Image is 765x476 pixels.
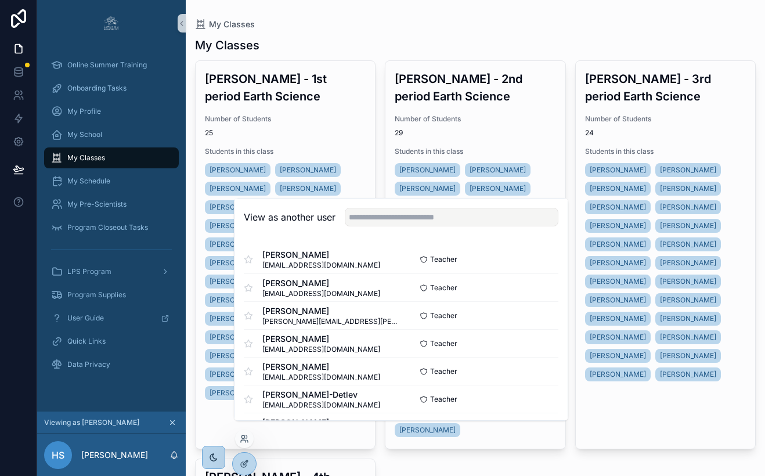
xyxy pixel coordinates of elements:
a: [PERSON_NAME] [205,293,270,307]
h2: View as another user [244,210,335,224]
span: Quick Links [67,337,106,346]
span: [PERSON_NAME] [590,165,646,175]
span: [PERSON_NAME] [210,165,266,175]
a: [PERSON_NAME] [395,182,460,196]
span: [PERSON_NAME] [660,370,716,379]
span: [PERSON_NAME] [262,249,380,261]
span: [EMAIL_ADDRESS][DOMAIN_NAME] [262,373,380,382]
span: [PERSON_NAME] [590,240,646,249]
a: User Guide [44,308,179,329]
span: Data Privacy [67,360,110,369]
a: [PERSON_NAME] [205,237,270,251]
span: My School [67,130,102,139]
span: [PERSON_NAME] [262,417,380,428]
span: [EMAIL_ADDRESS][DOMAIN_NAME] [262,401,380,410]
span: Students in this class [395,147,555,156]
span: [PERSON_NAME] [590,295,646,305]
span: My Classes [209,19,255,30]
span: [PERSON_NAME] [280,165,336,175]
span: [PERSON_NAME]-Detlev [262,389,380,401]
span: My Pre-Scientists [67,200,127,209]
a: [PERSON_NAME] MRAZ [205,275,293,289]
a: [PERSON_NAME] [655,237,721,251]
h1: My Classes [195,37,259,53]
span: [PERSON_NAME] [590,370,646,379]
a: [PERSON_NAME] [655,330,721,344]
a: Quick Links [44,331,179,352]
span: Program Closeout Tasks [67,223,148,232]
a: My Pre-Scientists [44,194,179,215]
a: [PERSON_NAME] [585,256,651,270]
a: [PERSON_NAME] - 2nd period Earth ScienceNumber of Students29Students in this class[PERSON_NAME][P... [385,60,565,449]
a: [PERSON_NAME] [205,312,270,326]
a: My Schedule [44,171,179,192]
p: [PERSON_NAME] [81,449,148,461]
a: [PERSON_NAME] [585,200,651,214]
a: My Profile [44,101,179,122]
a: My School [44,124,179,145]
span: [EMAIL_ADDRESS][DOMAIN_NAME] [262,345,380,354]
span: [PERSON_NAME] [590,333,646,342]
span: My Profile [67,107,101,116]
span: [PERSON_NAME] MRAZ [210,277,288,286]
span: Online Summer Training [67,60,147,70]
a: [PERSON_NAME] [585,330,651,344]
a: [PERSON_NAME] [205,330,270,344]
a: [PERSON_NAME] [585,219,651,233]
span: [PERSON_NAME] [590,203,646,212]
span: [PERSON_NAME] [470,184,526,193]
span: [PERSON_NAME] [660,240,716,249]
span: [PERSON_NAME] [590,277,646,286]
span: Teacher [430,395,457,404]
a: [PERSON_NAME] [585,312,651,326]
img: App logo [102,14,121,33]
a: [PERSON_NAME] [205,386,270,400]
span: [PERSON_NAME] [210,351,266,360]
a: [PERSON_NAME] [465,163,531,177]
a: [PERSON_NAME] [655,312,721,326]
h3: [PERSON_NAME] - 2nd period Earth Science [395,70,555,105]
span: Number of Students [585,114,746,124]
a: [PERSON_NAME] - 3rd period Earth ScienceNumber of Students24Students in this class[PERSON_NAME][P... [575,60,756,449]
span: HS [52,448,64,462]
span: Teacher [430,283,457,293]
span: [PERSON_NAME] [590,314,646,323]
span: [PERSON_NAME] [262,333,380,345]
a: Online Summer Training [44,55,179,75]
span: [PERSON_NAME] [660,333,716,342]
span: [PERSON_NAME] [210,221,266,230]
span: [PERSON_NAME] [660,277,716,286]
span: [PERSON_NAME] [660,165,716,175]
a: [PERSON_NAME] [205,200,270,214]
span: [PERSON_NAME] [660,203,716,212]
span: Teacher [430,255,457,264]
span: Teacher [430,311,457,320]
span: Viewing as [PERSON_NAME] [44,418,139,427]
a: Data Privacy [44,354,179,375]
a: [PERSON_NAME] [655,200,721,214]
span: [PERSON_NAME] [262,361,380,373]
span: [PERSON_NAME] [590,184,646,193]
span: 29 [395,128,555,138]
span: [PERSON_NAME] [262,305,401,317]
a: [PERSON_NAME] [655,163,721,177]
span: My Classes [67,153,105,163]
span: Teacher [430,339,457,348]
a: [PERSON_NAME] [275,163,341,177]
h3: [PERSON_NAME] - 3rd period Earth Science [585,70,746,105]
a: [PERSON_NAME] [585,275,651,289]
span: [PERSON_NAME] [210,370,266,379]
h3: [PERSON_NAME] - 1st period Earth Science [205,70,366,105]
a: Onboarding Tasks [44,78,179,99]
a: [PERSON_NAME] [585,163,651,177]
span: [PERSON_NAME] [210,184,266,193]
a: [PERSON_NAME] [655,349,721,363]
span: [PERSON_NAME] [210,314,266,323]
a: [PERSON_NAME] [585,293,651,307]
a: [PERSON_NAME] [585,182,651,196]
a: [PERSON_NAME] [205,219,270,233]
span: [EMAIL_ADDRESS][DOMAIN_NAME] [262,261,380,270]
span: [PERSON_NAME] [210,240,266,249]
a: [PERSON_NAME] [655,256,721,270]
span: [PERSON_NAME] [262,277,380,289]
